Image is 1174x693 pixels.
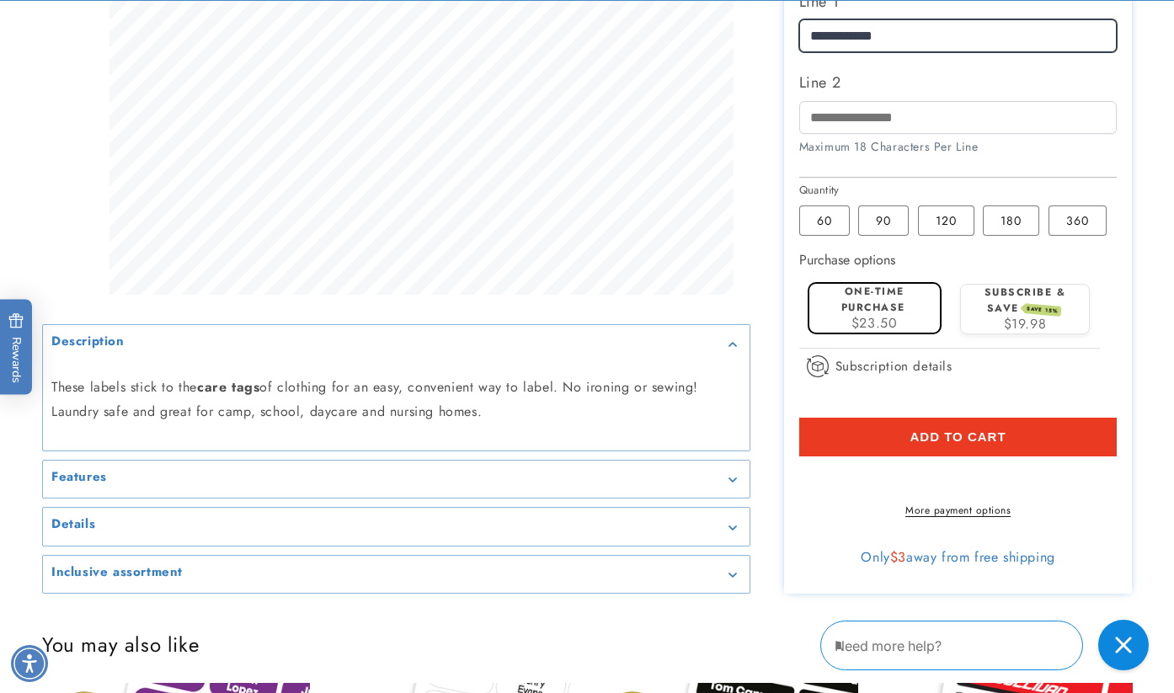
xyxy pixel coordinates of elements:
summary: Features [43,461,750,498]
summary: Inclusive assortment [43,556,750,594]
h2: Features [51,469,107,486]
span: 3 [898,547,906,567]
h2: Details [51,516,95,533]
iframe: Gorgias Floating Chat [820,614,1157,676]
span: Subscription details [835,356,953,376]
div: Maximum 18 Characters Per Line [799,138,1118,156]
label: 60 [799,205,850,236]
summary: Details [43,508,750,546]
label: 180 [983,205,1039,236]
span: $ [890,547,899,567]
div: Accessibility Menu [11,645,48,682]
label: Purchase options [799,250,895,269]
label: 120 [918,205,974,236]
p: These labels stick to the of clothing for an easy, convenient way to label. No ironing or sewing!... [51,376,741,424]
a: More payment options [799,503,1118,518]
span: $23.50 [851,313,898,333]
h2: You may also like [42,632,1132,658]
span: Add to cart [910,429,1006,445]
span: $19.98 [1004,314,1047,333]
label: Subscribe & save [985,285,1066,316]
label: 90 [858,205,909,236]
legend: Quantity [799,182,841,199]
label: One-time purchase [841,284,905,315]
span: SAVE 15% [1023,304,1061,317]
button: Add to cart [799,418,1118,456]
summary: Description [43,324,750,362]
iframe: Sign Up via Text for Offers [13,558,213,609]
h2: Description [51,333,125,349]
strong: care tags [197,377,259,397]
span: Rewards [8,312,24,382]
div: Only away from free shipping [799,549,1118,566]
label: 360 [1049,205,1107,236]
label: Line 2 [799,69,1118,96]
